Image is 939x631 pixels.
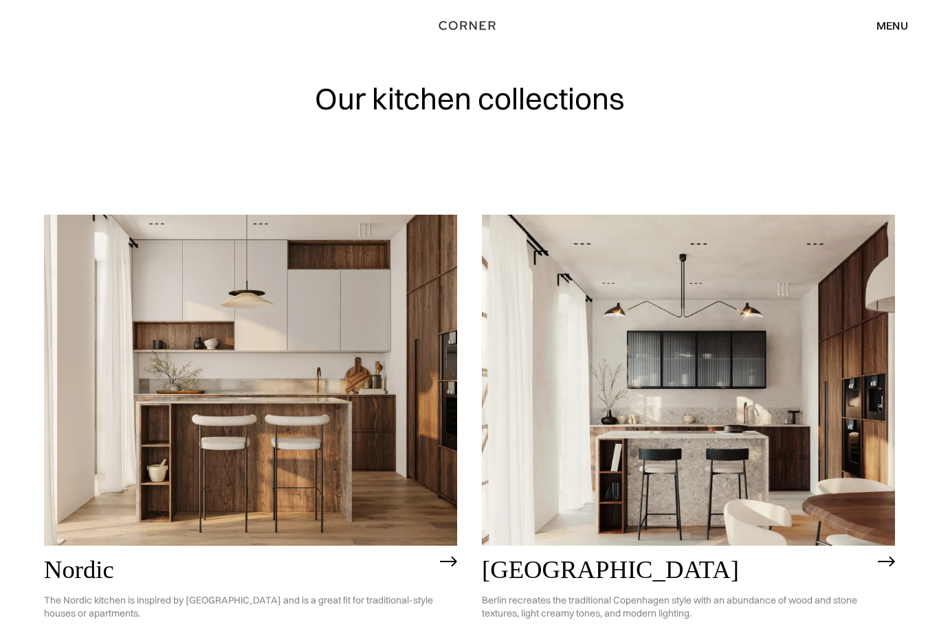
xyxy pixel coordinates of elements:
p: The Nordic kitchen is inspired by [GEOGRAPHIC_DATA] and is a great fit for traditional-style hous... [44,584,433,630]
h2: Nordic [44,556,433,584]
div: menu [876,20,908,31]
h1: Our kitchen collections [315,83,625,115]
h2: [GEOGRAPHIC_DATA] [482,556,871,584]
div: menu [863,14,908,37]
p: Berlin recreates the traditional Copenhagen style with an abundance of wood and stone textures, l... [482,584,871,630]
a: home [422,17,517,34]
